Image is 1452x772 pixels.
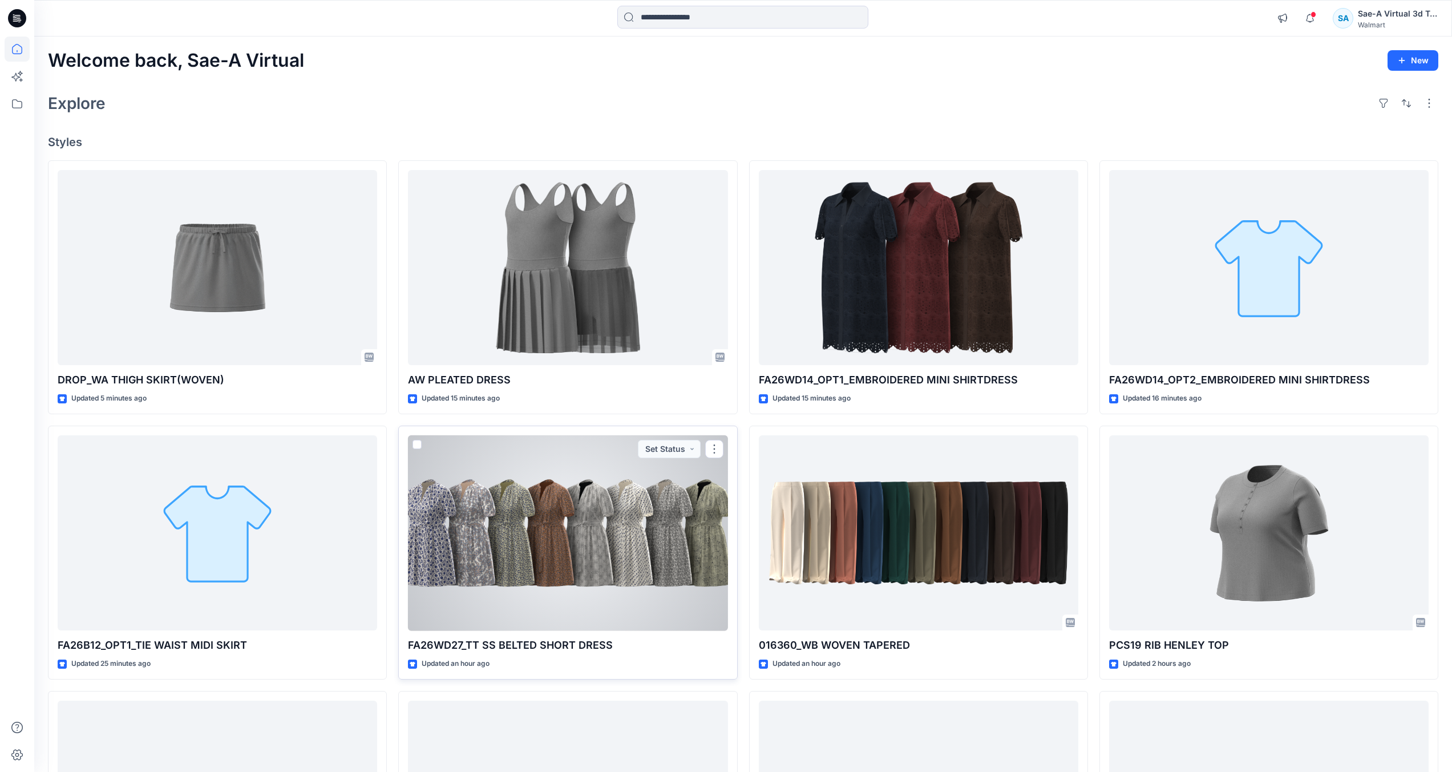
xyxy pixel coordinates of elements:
[1333,8,1353,29] div: SA
[1358,21,1438,29] div: Walmart
[1358,7,1438,21] div: Sae-A Virtual 3d Team
[1388,50,1438,71] button: New
[759,435,1078,631] a: 016360_WB WOVEN TAPERED
[1109,435,1429,631] a: PCS19 RIB HENLEY TOP
[408,170,727,366] a: AW PLEATED DRESS
[772,658,840,670] p: Updated an hour ago
[759,170,1078,366] a: FA26WD14_OPT1_EMBROIDERED MINI SHIRTDRESS
[772,393,851,405] p: Updated 15 minutes ago
[1123,658,1191,670] p: Updated 2 hours ago
[422,393,500,405] p: Updated 15 minutes ago
[58,170,377,366] a: DROP_WA THIGH SKIRT(WOVEN)
[1123,393,1202,405] p: Updated 16 minutes ago
[48,94,106,112] h2: Explore
[1109,372,1429,388] p: FA26WD14_OPT2_EMBROIDERED MINI SHIRTDRESS
[58,372,377,388] p: DROP_WA THIGH SKIRT(WOVEN)
[58,435,377,631] a: FA26B12_OPT1_TIE WAIST MIDI SKIRT
[71,393,147,405] p: Updated 5 minutes ago
[1109,170,1429,366] a: FA26WD14_OPT2_EMBROIDERED MINI SHIRTDRESS
[408,637,727,653] p: FA26WD27_TT SS BELTED SHORT DRESS
[58,637,377,653] p: FA26B12_OPT1_TIE WAIST MIDI SKIRT
[759,637,1078,653] p: 016360_WB WOVEN TAPERED
[48,50,304,71] h2: Welcome back, Sae-A Virtual
[422,658,490,670] p: Updated an hour ago
[408,435,727,631] a: FA26WD27_TT SS BELTED SHORT DRESS
[759,372,1078,388] p: FA26WD14_OPT1_EMBROIDERED MINI SHIRTDRESS
[408,372,727,388] p: AW PLEATED DRESS
[48,135,1438,149] h4: Styles
[71,658,151,670] p: Updated 25 minutes ago
[1109,637,1429,653] p: PCS19 RIB HENLEY TOP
